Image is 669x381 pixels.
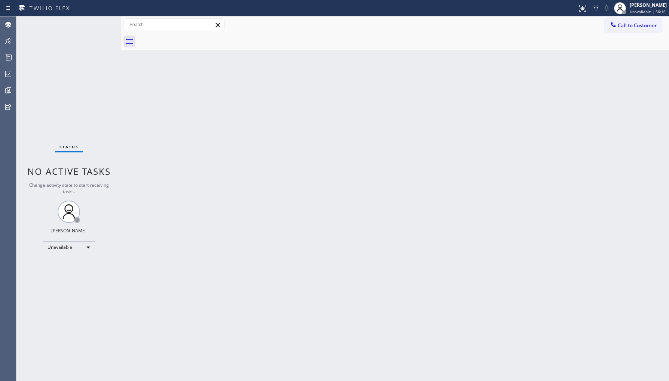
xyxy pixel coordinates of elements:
div: Unavailable [43,241,95,253]
span: Change activity state to start receiving tasks. [29,182,109,195]
button: Call to Customer [605,18,662,32]
span: Status [59,144,79,149]
span: Unavailable | 56:16 [630,9,666,14]
input: Search [124,19,224,31]
div: [PERSON_NAME] [630,2,667,8]
button: Mute [601,3,612,13]
div: [PERSON_NAME] [51,227,86,234]
span: No active tasks [27,165,111,177]
span: Call to Customer [618,22,657,29]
